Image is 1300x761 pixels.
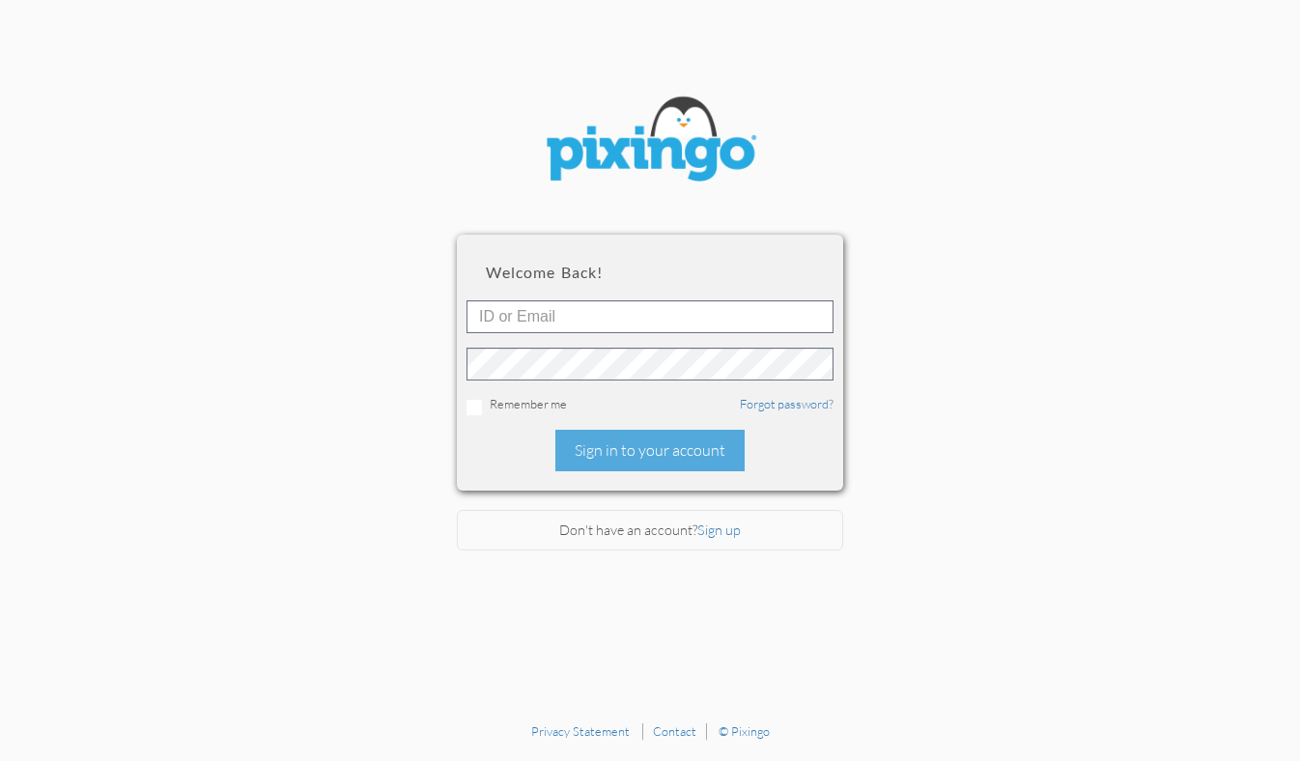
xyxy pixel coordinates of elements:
[457,510,843,551] div: Don't have an account?
[555,430,745,471] div: Sign in to your account
[531,723,630,739] a: Privacy Statement
[534,87,766,196] img: pixingo logo
[653,723,696,739] a: Contact
[719,723,770,739] a: © Pixingo
[466,395,834,415] div: Remember me
[466,300,834,333] input: ID or Email
[697,521,741,538] a: Sign up
[486,264,814,281] h2: Welcome back!
[740,396,834,411] a: Forgot password?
